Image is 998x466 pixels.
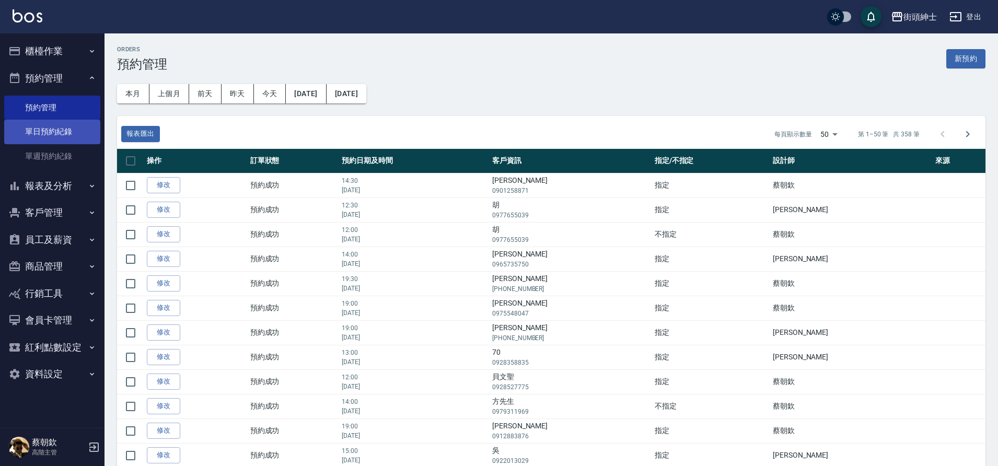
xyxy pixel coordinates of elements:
[903,10,937,24] div: 街頭紳士
[4,172,100,200] button: 報表及分析
[652,320,770,345] td: 指定
[147,349,180,365] a: 修改
[342,397,487,406] p: 14:00
[342,176,487,185] p: 14:30
[117,84,149,103] button: 本月
[490,345,652,369] td: 70
[32,448,85,457] p: 高階主管
[770,271,933,296] td: 蔡朝欽
[4,226,100,253] button: 員工及薪資
[32,437,85,448] h5: 蔡朝欽
[8,437,29,458] img: Person
[147,324,180,341] a: 修改
[652,418,770,443] td: 指定
[490,369,652,394] td: 貝文聖
[4,360,100,388] button: 資料設定
[342,201,487,210] p: 12:30
[770,369,933,394] td: 蔡朝欽
[945,7,985,27] button: 登出
[248,197,340,222] td: 預約成功
[342,250,487,259] p: 14:00
[4,38,100,65] button: 櫃檯作業
[248,320,340,345] td: 預約成功
[342,299,487,308] p: 19:00
[222,84,254,103] button: 昨天
[858,130,920,139] p: 第 1–50 筆 共 358 筆
[652,271,770,296] td: 指定
[147,251,180,267] a: 修改
[492,456,649,465] p: 0922013029
[492,260,649,269] p: 0965735750
[490,320,652,345] td: [PERSON_NAME]
[342,284,487,293] p: [DATE]
[652,222,770,247] td: 不指定
[492,382,649,392] p: 0928527775
[342,333,487,342] p: [DATE]
[342,308,487,318] p: [DATE]
[4,253,100,280] button: 商品管理
[955,122,980,147] button: Go to next page
[144,149,248,173] th: 操作
[816,120,841,148] div: 50
[946,53,985,63] a: 新預約
[342,422,487,431] p: 19:00
[774,130,812,139] p: 每頁顯示數量
[4,65,100,92] button: 預約管理
[286,84,326,103] button: [DATE]
[248,271,340,296] td: 預約成功
[933,149,985,173] th: 來源
[342,446,487,456] p: 15:00
[492,407,649,416] p: 0979311969
[147,177,180,193] a: 修改
[770,296,933,320] td: 蔡朝欽
[652,369,770,394] td: 指定
[652,197,770,222] td: 指定
[342,382,487,391] p: [DATE]
[770,320,933,345] td: [PERSON_NAME]
[342,225,487,235] p: 12:00
[13,9,42,22] img: Logo
[147,275,180,292] a: 修改
[490,296,652,320] td: [PERSON_NAME]
[861,6,881,27] button: save
[4,199,100,226] button: 客戶管理
[342,406,487,416] p: [DATE]
[770,394,933,418] td: 蔡朝欽
[149,84,189,103] button: 上個月
[339,149,490,173] th: 預約日期及時間
[147,447,180,463] a: 修改
[770,173,933,197] td: 蔡朝欽
[147,202,180,218] a: 修改
[492,333,649,343] p: [PHONE_NUMBER]
[770,149,933,173] th: 設計師
[248,418,340,443] td: 預約成功
[652,296,770,320] td: 指定
[147,226,180,242] a: 修改
[342,456,487,465] p: [DATE]
[254,84,286,103] button: 今天
[147,423,180,439] a: 修改
[342,235,487,244] p: [DATE]
[490,394,652,418] td: 方先生
[342,210,487,219] p: [DATE]
[117,57,167,72] h3: 預約管理
[147,374,180,390] a: 修改
[492,432,649,441] p: 0912883876
[770,247,933,271] td: [PERSON_NAME]
[652,345,770,369] td: 指定
[248,345,340,369] td: 預約成功
[946,49,985,68] button: 新預約
[248,296,340,320] td: 預約成功
[492,309,649,318] p: 0975548047
[4,280,100,307] button: 行銷工具
[490,271,652,296] td: [PERSON_NAME]
[147,300,180,316] a: 修改
[342,323,487,333] p: 19:00
[4,96,100,120] a: 預約管理
[770,222,933,247] td: 蔡朝欽
[652,394,770,418] td: 不指定
[342,348,487,357] p: 13:00
[490,418,652,443] td: [PERSON_NAME]
[248,149,340,173] th: 訂單狀態
[342,431,487,440] p: [DATE]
